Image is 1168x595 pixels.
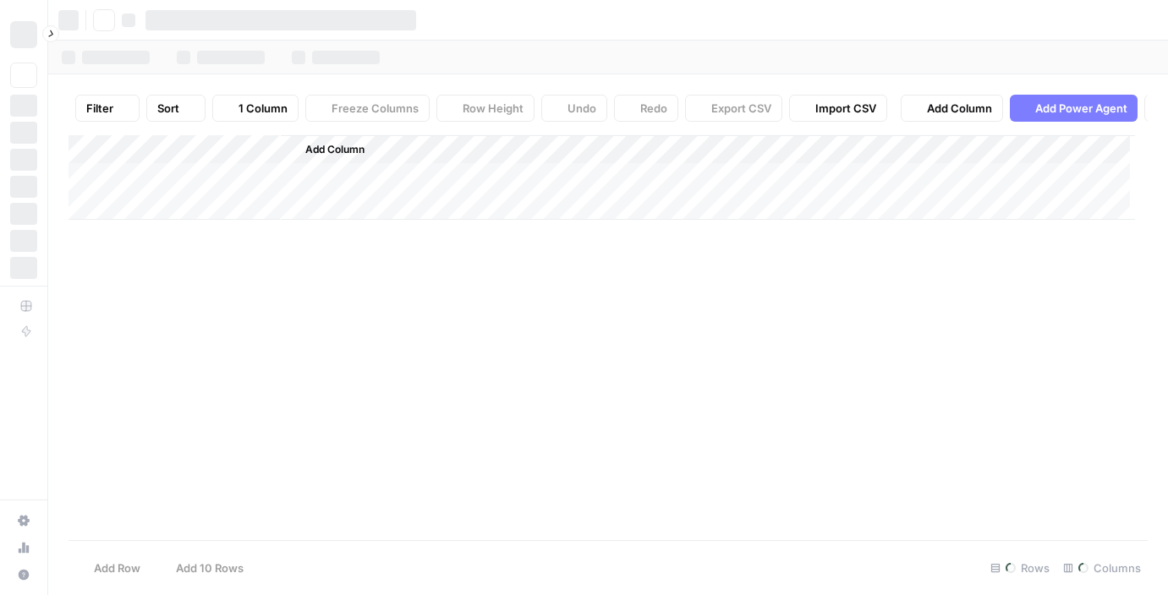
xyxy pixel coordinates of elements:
[1035,100,1127,117] span: Add Power Agent
[10,507,37,534] a: Settings
[984,554,1056,581] div: Rows
[901,95,1003,122] button: Add Column
[711,100,771,117] span: Export CSV
[86,100,113,117] span: Filter
[10,534,37,561] a: Usage
[332,100,419,117] span: Freeze Columns
[157,100,179,117] span: Sort
[685,95,782,122] button: Export CSV
[305,95,430,122] button: Freeze Columns
[69,554,151,581] button: Add Row
[614,95,678,122] button: Redo
[568,100,596,117] span: Undo
[151,554,254,581] button: Add 10 Rows
[640,100,667,117] span: Redo
[789,95,887,122] button: Import CSV
[1056,554,1148,581] div: Columns
[176,560,244,576] span: Add 10 Rows
[239,100,288,117] span: 1 Column
[1010,95,1138,122] button: Add Power Agent
[463,100,524,117] span: Row Height
[212,95,299,122] button: 1 Column
[146,95,206,122] button: Sort
[815,100,876,117] span: Import CSV
[305,142,365,157] span: Add Column
[541,95,607,122] button: Undo
[283,139,371,161] button: Add Column
[94,560,140,576] span: Add Row
[10,561,37,588] button: Help + Support
[436,95,535,122] button: Row Height
[927,100,992,117] span: Add Column
[75,95,140,122] button: Filter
